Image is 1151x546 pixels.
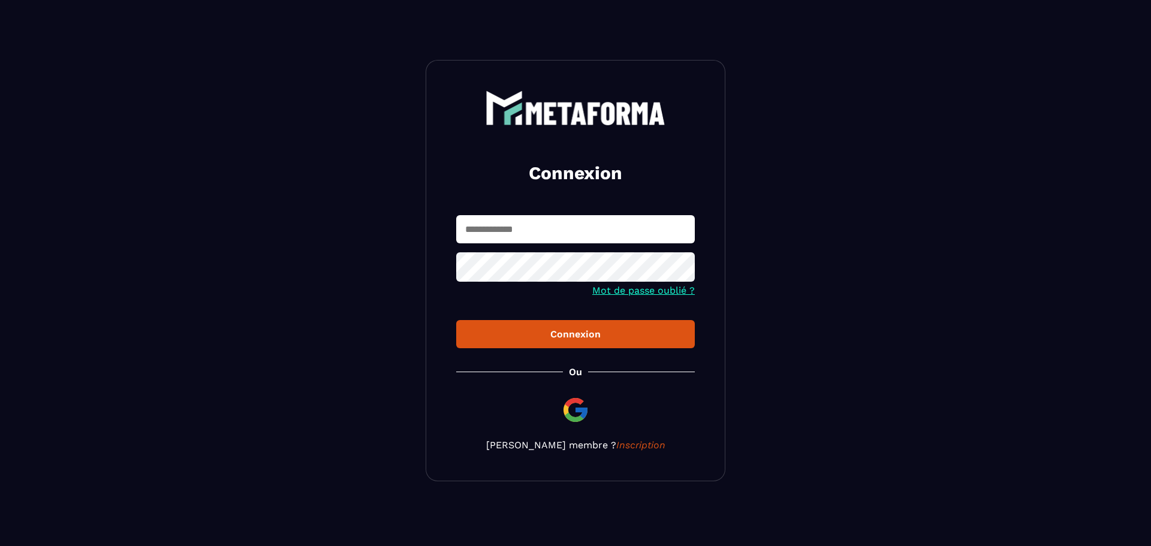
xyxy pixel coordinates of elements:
a: Inscription [616,439,665,451]
button: Connexion [456,320,695,348]
p: [PERSON_NAME] membre ? [456,439,695,451]
a: Mot de passe oublié ? [592,285,695,296]
p: Ou [569,366,582,378]
img: logo [486,91,665,125]
a: logo [456,91,695,125]
img: google [561,396,590,424]
h2: Connexion [471,161,680,185]
div: Connexion [466,328,685,340]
